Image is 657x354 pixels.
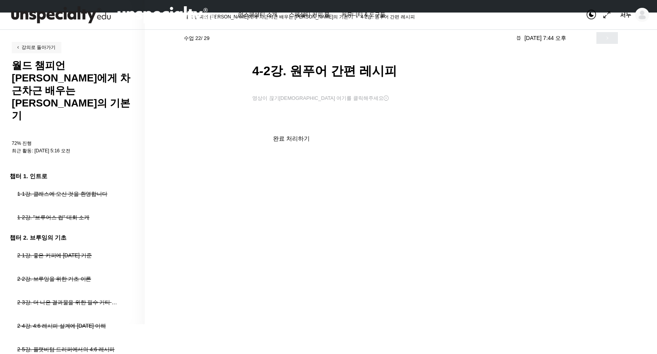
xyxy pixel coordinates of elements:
a: 서누 [620,8,649,22]
span: 강의로 돌아가기 [16,45,56,50]
a: 커뮤니티 & 도구들 [337,9,390,21]
a: 언스페셜티 소개 [234,9,281,21]
a: 강의로 돌아가기 [12,42,61,53]
span: 스페셜티 커피 몰 [289,9,330,20]
div: 2-4강. 4:6 레시피 설계에 [DATE] 이해 [17,321,122,330]
div: 진행 중 [487,32,512,44]
span: 서누 [620,11,631,18]
h1: 4-2강. 원푸어 간편 레시피 [252,63,549,78]
span: 커뮤니티 & 도구들 [341,9,386,20]
div: 2-2강. 브루잉을 위한 기초 이론 [17,275,122,283]
a: ←이전 [574,32,596,44]
span: 영상이 끊기[DEMOGRAPHIC_DATA] 여기를 클릭해주세요 [252,95,389,101]
h2: 월드 챔피언 [PERSON_NAME]에게 차근차근 배우는 [PERSON_NAME]의 기본기 [12,59,133,122]
input: 완료 처리하기 [254,131,328,146]
div: 1-1강. 클래스에 오신 것을 환영합니다 [17,190,122,198]
span: ← [574,33,596,43]
div: 1-2강. "브루어스 컵" 대회 소개 [17,213,122,222]
div: 2-1강. 좋은 커피에 [DATE] 기준 [17,251,122,260]
div: 최근 활동: [DATE] 5:16 오전 [12,148,133,153]
div: 72% 진행 [12,141,133,146]
span: 수업 22 [184,36,210,41]
h3: 챕터 1. 인트로 [10,171,133,181]
span: 언스페셜티 소개 [238,9,277,20]
a: 스페셜티 커피 몰 [285,9,334,21]
div: 2-3강. 더 나은 결과물을 위한 필수 기타 지식 [17,298,122,307]
span: [DATE] 7:44 오후 [516,35,566,41]
span: / 29 [201,35,210,41]
div: 챕터 2. 브루잉의 기초 [10,232,133,243]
